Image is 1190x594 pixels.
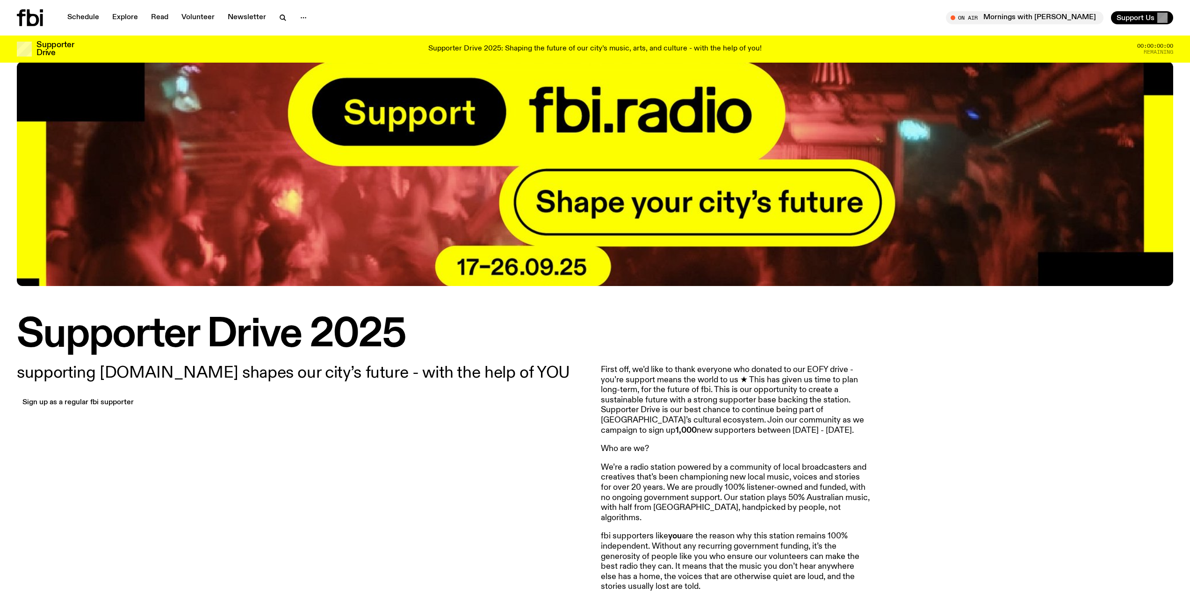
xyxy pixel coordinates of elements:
p: supporting [DOMAIN_NAME] shapes our city’s future - with the help of YOU [17,365,590,381]
a: Read [145,11,174,24]
a: Explore [107,11,144,24]
a: Schedule [62,11,105,24]
a: Newsletter [222,11,272,24]
p: Supporter Drive 2025: Shaping the future of our city’s music, arts, and culture - with the help o... [428,45,762,53]
a: Sign up as a regular fbi supporter [17,396,139,409]
strong: 1,000 [676,426,697,435]
strong: you [668,532,682,540]
p: We’re a radio station powered by a community of local broadcasters and creatives that’s been cham... [601,463,870,523]
h3: Supporter Drive [36,41,74,57]
p: fbi supporters like are the reason why this station remains 100% independent. Without any recurri... [601,531,870,592]
button: Support Us [1111,11,1173,24]
button: On AirMornings with [PERSON_NAME] [946,11,1103,24]
span: 00:00:00:00 [1137,43,1173,49]
span: Support Us [1117,14,1154,22]
p: Who are we? [601,444,870,454]
h1: Supporter Drive 2025 [17,316,1173,354]
p: First off, we’d like to thank everyone who donated to our EOFY drive - you’re support means the w... [601,365,870,436]
span: Remaining [1144,50,1173,55]
a: Volunteer [176,11,220,24]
